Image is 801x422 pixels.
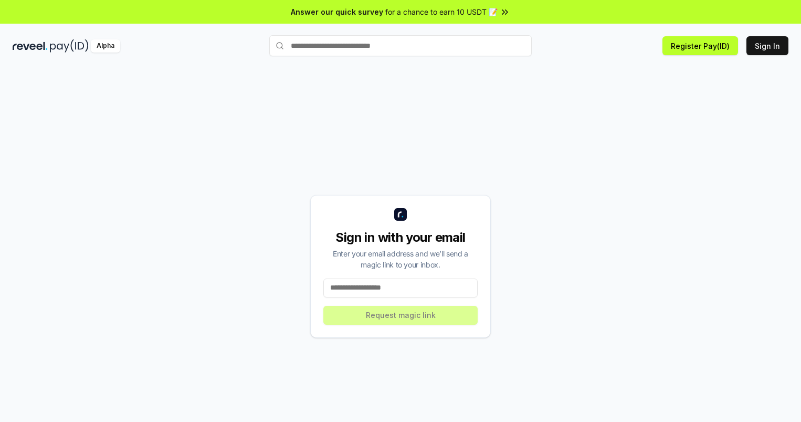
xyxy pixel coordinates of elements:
img: logo_small [394,208,407,221]
div: Alpha [91,39,120,53]
button: Register Pay(ID) [662,36,738,55]
span: Answer our quick survey [291,6,383,17]
span: for a chance to earn 10 USDT 📝 [385,6,498,17]
button: Sign In [746,36,788,55]
div: Sign in with your email [323,229,478,246]
img: pay_id [50,39,89,53]
div: Enter your email address and we’ll send a magic link to your inbox. [323,248,478,270]
img: reveel_dark [13,39,48,53]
